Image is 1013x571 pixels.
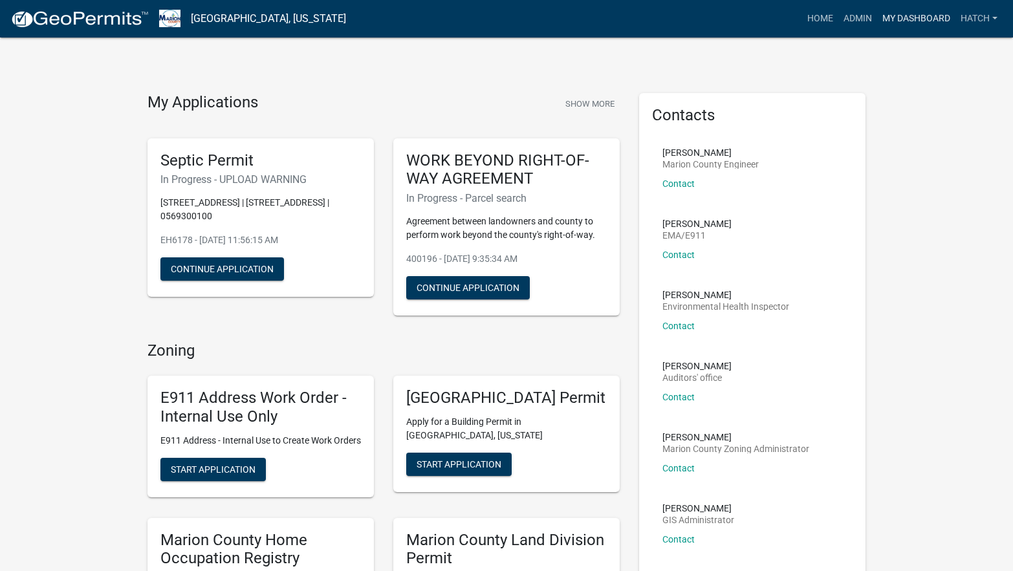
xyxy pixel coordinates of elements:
[160,458,266,481] button: Start Application
[662,321,695,331] a: Contact
[662,373,732,382] p: Auditors' office
[662,361,732,371] p: [PERSON_NAME]
[662,534,695,544] a: Contact
[160,434,361,447] p: E911 Address - Internal Use to Create Work Orders
[662,231,732,240] p: EMA/E911
[662,250,695,260] a: Contact
[417,458,501,469] span: Start Application
[652,106,853,125] h5: Contacts
[147,341,620,360] h4: Zoning
[406,276,530,299] button: Continue Application
[406,531,607,568] h5: Marion County Land Division Permit
[662,302,789,311] p: Environmental Health Inspector
[662,160,759,169] p: Marion County Engineer
[662,515,734,524] p: GIS Administrator
[955,6,1003,31] a: Hatch
[662,433,809,442] p: [PERSON_NAME]
[662,290,789,299] p: [PERSON_NAME]
[160,257,284,281] button: Continue Application
[406,151,607,189] h5: WORK BEYOND RIGHT-OF-WAY AGREEMENT
[160,151,361,170] h5: Septic Permit
[160,196,361,223] p: [STREET_ADDRESS] | [STREET_ADDRESS] | 0569300100
[662,219,732,228] p: [PERSON_NAME]
[662,444,809,453] p: Marion County Zoning Administrator
[838,6,877,31] a: Admin
[662,178,695,189] a: Contact
[159,10,180,27] img: Marion County, Iowa
[406,389,607,407] h5: [GEOGRAPHIC_DATA] Permit
[160,233,361,247] p: EH6178 - [DATE] 11:56:15 AM
[406,252,607,266] p: 400196 - [DATE] 9:35:34 AM
[662,463,695,473] a: Contact
[406,192,607,204] h6: In Progress - Parcel search
[160,389,361,426] h5: E911 Address Work Order - Internal Use Only
[160,173,361,186] h6: In Progress - UPLOAD WARNING
[160,531,361,568] h5: Marion County Home Occupation Registry
[406,415,607,442] p: Apply for a Building Permit in [GEOGRAPHIC_DATA], [US_STATE]
[802,6,838,31] a: Home
[406,453,512,476] button: Start Application
[662,392,695,402] a: Contact
[662,148,759,157] p: [PERSON_NAME]
[147,93,258,113] h4: My Applications
[191,8,346,30] a: [GEOGRAPHIC_DATA], [US_STATE]
[877,6,955,31] a: My Dashboard
[406,215,607,242] p: Agreement between landowners and county to perform work beyond the county's right-of-way.
[662,504,734,513] p: [PERSON_NAME]
[171,464,256,474] span: Start Application
[560,93,620,114] button: Show More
